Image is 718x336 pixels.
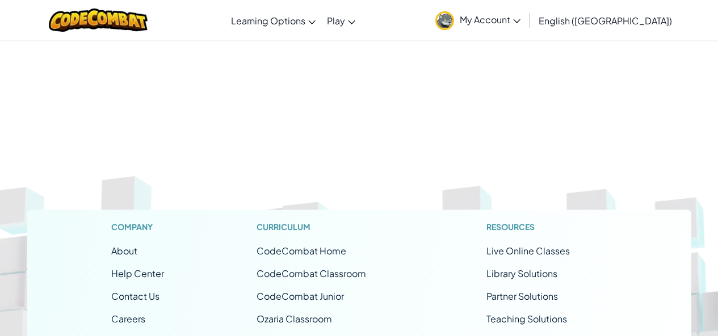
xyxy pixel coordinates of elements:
a: My Account [430,2,526,38]
a: English ([GEOGRAPHIC_DATA]) [533,5,678,36]
a: About [111,245,137,257]
a: Careers [111,313,145,325]
img: avatar [435,11,454,30]
img: CodeCombat logo [49,8,148,32]
a: Play [321,5,361,36]
a: CodeCombat Classroom [257,267,366,279]
span: Learning Options [231,15,305,27]
a: Ozaria Classroom [257,313,332,325]
span: My Account [460,14,520,25]
span: English ([GEOGRAPHIC_DATA]) [539,15,672,27]
h1: Company [111,221,164,233]
h1: Resources [486,221,607,233]
a: Help Center [111,267,164,279]
a: CodeCombat Junior [257,290,344,302]
a: Learning Options [225,5,321,36]
a: Teaching Solutions [486,313,567,325]
a: Partner Solutions [486,290,558,302]
h1: Curriculum [257,221,394,233]
span: CodeCombat Home [257,245,346,257]
a: Live Online Classes [486,245,570,257]
span: Play [327,15,345,27]
span: Contact Us [111,290,159,302]
a: Library Solutions [486,267,557,279]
